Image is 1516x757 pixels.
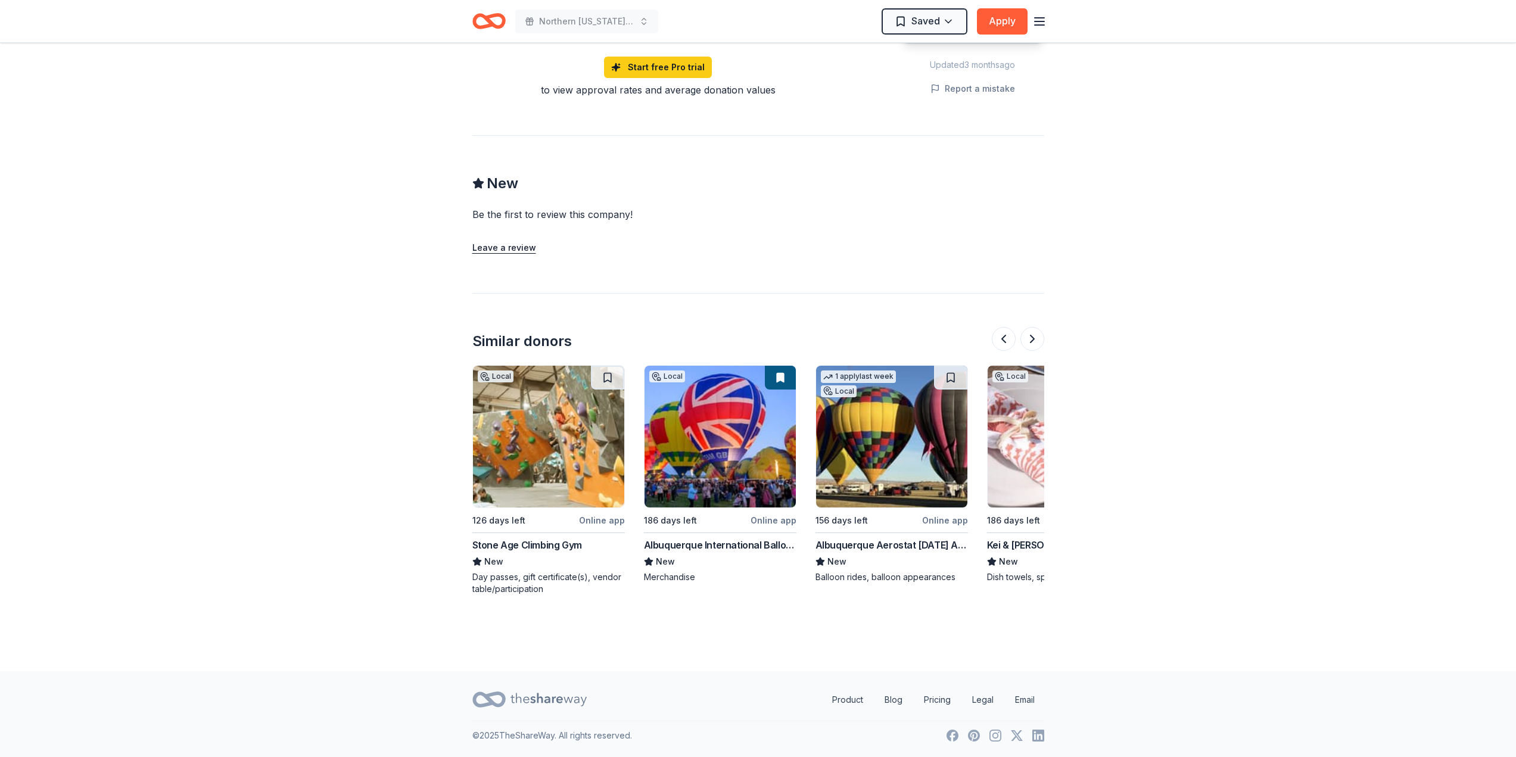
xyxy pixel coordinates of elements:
a: Legal [963,688,1003,712]
a: Image for Stone Age Climbing GymLocal126 days leftOnline appStone Age Climbing GymNewDay passes, ... [472,365,625,595]
div: Day passes, gift certificate(s), vendor table/participation [472,571,625,595]
div: Be the first to review this company! [472,207,777,222]
img: Image for Albuquerque Aerostat Ascension Association [816,366,967,507]
nav: quick links [823,688,1044,712]
a: Email [1006,688,1044,712]
img: Image for Albuquerque International Balloon Fiesta [645,366,796,507]
div: Kei & [PERSON_NAME] Textiles [987,538,1124,552]
a: Home [472,7,506,35]
div: Online app [579,513,625,528]
p: © 2025 TheShareWay. All rights reserved. [472,728,632,743]
img: Image for Kei & Molly Textiles [988,366,1139,507]
span: New [827,554,846,569]
span: Saved [911,13,940,29]
a: Pricing [914,688,960,712]
button: Apply [977,8,1028,35]
a: Image for Albuquerque International Balloon FiestaLocal186 days leftOnline appAlbuquerque Interna... [644,365,796,583]
div: Online app [751,513,796,528]
span: New [487,174,518,193]
a: Image for Albuquerque Aerostat Ascension Association 1 applylast weekLocal156 days leftOnline app... [815,365,968,583]
div: Stone Age Climbing Gym [472,538,582,552]
div: Local [821,385,857,397]
div: 186 days left [987,513,1040,528]
button: Report a mistake [930,82,1015,96]
a: Image for Kei & Molly TextilesLocal186 days leftOnline appKei & [PERSON_NAME] TextilesNewDish tow... [987,365,1140,583]
div: 126 days left [472,513,525,528]
span: New [999,554,1018,569]
div: Updated 3 months ago [901,58,1044,72]
button: Leave a review [472,241,536,255]
div: Local [649,370,685,382]
a: Blog [875,688,912,712]
div: Albuquerque Aerostat [DATE] Association [815,538,968,552]
span: New [484,554,503,569]
div: to view approval rates and average donation values [472,83,844,97]
a: Product [823,688,873,712]
div: Similar donors [472,332,572,351]
div: 1 apply last week [821,370,896,383]
div: Balloon rides, balloon appearances [815,571,968,583]
div: 156 days left [815,513,868,528]
div: Merchandise [644,571,796,583]
img: Image for Stone Age Climbing Gym [473,366,624,507]
div: Dish towels, sponge cloths [987,571,1140,583]
button: Saved [882,8,967,35]
a: Start free Pro trial [604,57,712,78]
span: New [656,554,675,569]
div: Albuquerque International Balloon Fiesta [644,538,796,552]
div: 186 days left [644,513,697,528]
button: Northern [US_STATE] Public Safety Summit [515,10,658,33]
div: Local [478,370,513,382]
div: Local [992,370,1028,382]
span: Northern [US_STATE] Public Safety Summit [539,14,634,29]
div: Online app [922,513,968,528]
